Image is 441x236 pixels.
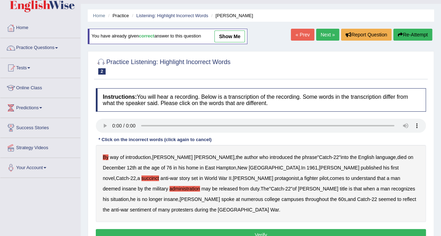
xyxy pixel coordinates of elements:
[378,196,396,202] b: seemed
[0,138,80,155] a: Strategy Videos
[298,186,338,192] b: [PERSON_NAME]
[341,29,392,41] button: Report Question
[319,175,328,181] b: pilot
[330,175,344,181] b: comes
[152,154,193,160] b: [PERSON_NAME]
[340,186,347,192] b: title
[96,57,230,75] h2: Practice Listening: Highlight Incorrect Words
[205,165,215,171] b: East
[377,175,385,181] b: that
[390,175,400,181] b: man
[305,196,329,202] b: throughout
[0,158,80,175] a: Your Account
[103,154,108,160] b: By
[391,186,415,192] b: recognizes
[233,175,273,181] b: [PERSON_NAME]
[0,38,80,56] a: Practice Questions
[200,165,203,171] b: in
[158,207,170,213] b: many
[194,154,234,160] b: [PERSON_NAME]
[160,175,168,181] b: anti
[380,186,390,192] b: man
[307,165,318,171] b: 1961
[0,18,80,36] a: Home
[349,186,352,192] b: is
[139,34,154,39] b: correct
[152,165,160,171] b: age
[408,154,413,160] b: on
[375,154,396,160] b: language
[244,154,258,160] b: author
[0,118,80,136] a: Success Stories
[391,165,399,171] b: first
[293,186,297,192] b: of
[376,186,379,192] b: a
[127,165,136,171] b: 12th
[137,175,140,181] b: a
[138,165,142,171] b: at
[316,29,339,41] a: Next »
[179,175,190,181] b: story
[363,186,375,192] b: when
[144,186,151,192] b: the
[341,154,349,160] b: into
[236,154,242,160] b: the
[96,145,426,222] div: , , " - " , , . , , - , - . , , . " - " , , , - - .
[116,175,129,181] b: Catch
[180,196,220,202] b: [PERSON_NAME]
[93,13,105,18] a: Home
[403,196,416,202] b: reflect
[238,165,247,171] b: New
[161,165,165,171] b: of
[195,207,208,213] b: during
[301,165,305,171] b: In
[0,78,80,96] a: Online Class
[110,154,119,160] b: way
[153,186,168,192] b: military
[96,88,426,112] h4: You will hear a recording. Below is a transcription of the recording. Some words in the transcrip...
[186,165,198,171] b: home
[103,94,137,100] b: Instructions:
[121,207,129,213] b: war
[96,136,214,143] div: * Click on the incorrect words (click again to cancel)
[169,186,200,192] b: administration
[201,186,211,192] b: may
[351,175,375,181] b: understand
[304,175,318,181] b: fighter
[171,207,193,213] b: protesters
[111,196,129,202] b: situation
[300,175,303,181] b: a
[347,196,355,202] b: and
[131,175,136,181] b: 22
[271,186,284,192] b: Catch
[179,165,185,171] b: his
[106,12,129,19] li: Practice
[142,196,147,202] b: no
[98,68,106,75] span: 2
[191,175,198,181] b: set
[249,165,300,171] b: [GEOGRAPHIC_DATA]
[166,165,172,171] b: 76
[149,196,162,202] b: longer
[397,196,401,202] b: to
[361,165,382,171] b: published
[164,196,178,202] b: insane
[259,154,268,160] b: who
[285,186,291,192] b: 22
[137,196,140,202] b: is
[250,186,259,192] b: duty
[136,13,208,18] a: Listening: Highlight Incorrect Words
[372,196,377,202] b: 22
[173,165,177,171] b: in
[239,186,249,192] b: from
[219,186,238,192] b: released
[330,196,337,202] b: the
[281,196,304,202] b: campuses
[103,165,126,171] b: December
[319,154,332,160] b: Catch
[338,196,346,202] b: 60s
[209,207,216,213] b: the
[126,154,151,160] b: introduction
[122,186,136,192] b: insane
[302,154,317,160] b: phrase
